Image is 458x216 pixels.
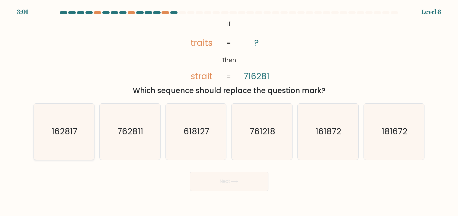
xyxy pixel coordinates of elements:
[316,126,341,138] text: 161872
[244,70,269,82] tspan: 716281
[421,7,441,16] div: Level 8
[191,37,213,49] tspan: traits
[52,126,77,138] text: 162817
[254,37,259,49] tspan: ?
[382,126,407,138] text: 181672
[227,39,231,47] tspan: =
[227,20,231,28] tspan: If
[37,85,421,96] div: Which sequence should replace the question mark?
[176,18,282,83] svg: @import url('[URL][DOMAIN_NAME]);
[184,126,209,138] text: 618127
[227,72,231,81] tspan: =
[190,172,268,191] button: Next
[222,56,236,64] tspan: Then
[250,126,275,138] text: 761218
[191,70,213,82] tspan: strait
[118,126,143,138] text: 762811
[17,7,28,16] div: 3:01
